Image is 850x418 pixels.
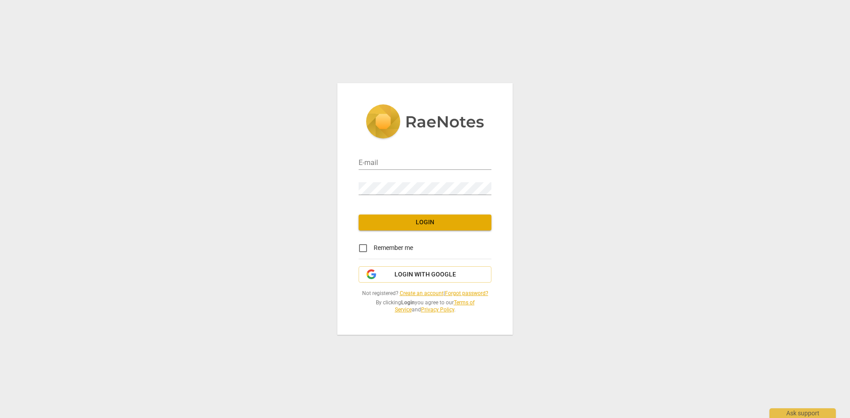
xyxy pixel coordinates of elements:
[769,408,836,418] div: Ask support
[395,299,475,313] a: Terms of Service
[445,290,488,296] a: Forgot password?
[359,215,491,230] button: Login
[374,243,413,253] span: Remember me
[401,299,415,306] b: Login
[366,104,484,141] img: 5ac2273c67554f335776073100b6d88f.svg
[359,299,491,314] span: By clicking you agree to our and .
[366,218,484,227] span: Login
[359,266,491,283] button: Login with Google
[400,290,444,296] a: Create an account
[421,307,454,313] a: Privacy Policy
[359,290,491,297] span: Not registered? |
[394,270,456,279] span: Login with Google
